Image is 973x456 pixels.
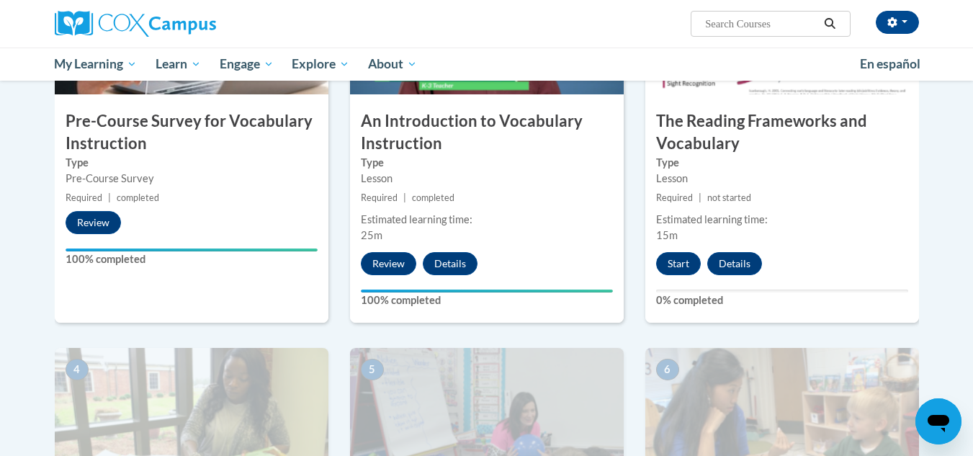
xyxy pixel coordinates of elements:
a: Cox Campus [55,11,328,37]
span: | [108,192,111,203]
h3: Pre-Course Survey for Vocabulary Instruction [55,110,328,155]
label: 0% completed [656,292,908,308]
div: Lesson [656,171,908,187]
span: 15m [656,229,678,241]
span: My Learning [54,55,137,73]
span: En español [860,56,920,71]
input: Search Courses [704,15,819,32]
span: 4 [66,359,89,380]
img: Cox Campus [55,11,216,37]
span: Required [361,192,398,203]
span: completed [117,192,159,203]
div: Main menu [33,48,941,81]
a: My Learning [45,48,147,81]
span: completed [412,192,454,203]
span: | [699,192,701,203]
span: Engage [220,55,274,73]
span: About [368,55,417,73]
iframe: Button to launch messaging window [915,398,961,444]
span: not started [707,192,751,203]
span: Required [656,192,693,203]
label: 100% completed [361,292,613,308]
label: Type [656,155,908,171]
a: Learn [146,48,210,81]
button: Review [361,252,416,275]
span: 25m [361,229,382,241]
label: 100% completed [66,251,318,267]
a: En español [851,49,930,79]
label: Type [361,155,613,171]
label: Type [66,155,318,171]
button: Review [66,211,121,234]
span: Required [66,192,102,203]
span: Learn [156,55,201,73]
button: Start [656,252,701,275]
button: Search [819,15,840,32]
button: Details [423,252,477,275]
div: Your progress [361,290,613,292]
div: Lesson [361,171,613,187]
span: 6 [656,359,679,380]
h3: An Introduction to Vocabulary Instruction [350,110,624,155]
a: Engage [210,48,283,81]
a: Explore [282,48,359,81]
span: | [403,192,406,203]
button: Account Settings [876,11,919,34]
span: 5 [361,359,384,380]
h3: The Reading Frameworks and Vocabulary [645,110,919,155]
div: Estimated learning time: [361,212,613,228]
div: Estimated learning time: [656,212,908,228]
div: Your progress [66,249,318,251]
a: About [359,48,426,81]
button: Details [707,252,762,275]
div: Pre-Course Survey [66,171,318,187]
span: Explore [292,55,349,73]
